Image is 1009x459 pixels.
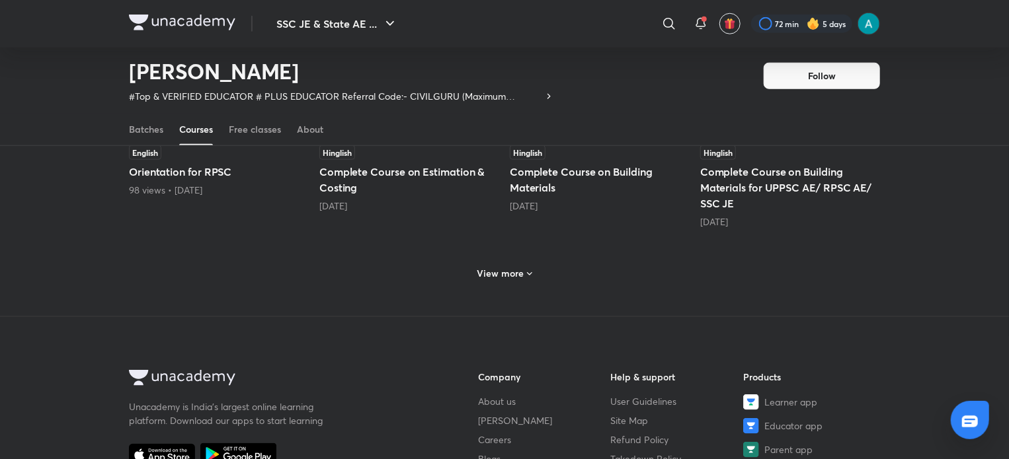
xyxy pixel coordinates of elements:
[510,164,690,195] h5: Complete Course on Building Materials
[743,370,876,384] h6: Products
[129,400,327,427] p: Unacademy is India’s largest online learning platform. Download our apps to start learning
[510,145,545,160] span: Hinglish
[743,394,759,410] img: Learner app
[611,370,744,384] h6: Help & support
[743,418,876,434] a: Educator app
[129,370,436,389] a: Company Logo
[858,13,880,35] img: Ajay Singh
[611,433,744,446] a: Refund Policy
[179,123,213,136] div: Courses
[700,145,736,160] span: Hinglish
[764,63,880,89] button: Follow
[129,184,309,197] div: 98 views • 2 months ago
[268,11,406,37] button: SSC JE & State AE ...
[129,164,309,180] h5: Orientation for RPSC
[808,69,836,83] span: Follow
[129,370,235,386] img: Company Logo
[477,267,524,280] h6: View more
[478,433,611,446] a: Careers
[807,17,820,30] img: streak
[764,419,823,433] span: Educator app
[764,395,817,409] span: Learner app
[319,145,355,160] span: Hinglish
[743,442,876,458] a: Parent app
[229,114,281,145] a: Free classes
[129,15,235,30] img: Company Logo
[478,394,611,408] a: About us
[129,114,163,145] a: Batches
[129,58,554,85] h2: [PERSON_NAME]
[743,442,759,458] img: Parent app
[129,15,235,34] a: Company Logo
[297,114,323,145] a: About
[478,413,611,427] a: [PERSON_NAME]
[611,413,744,427] a: Site Map
[700,164,880,211] h5: Complete Course on Building Materials for UPPSC AE/ RPSC AE/ SSC JE
[129,90,544,103] p: #Top & VERIFIED EDUCATOR # PLUS EDUCATOR Referral Code:- CIVILGURU (Maximum discount)
[743,418,759,434] img: Educator app
[764,442,813,456] span: Parent app
[229,123,281,136] div: Free classes
[129,123,163,136] div: Batches
[297,123,323,136] div: About
[719,13,741,34] button: avatar
[319,164,499,195] h5: Complete Course on Estimation & Costing
[743,394,876,410] a: Learner app
[478,370,611,384] h6: Company
[319,199,499,213] div: 2 months ago
[478,433,511,446] span: Careers
[611,394,744,408] a: User Guidelines
[510,199,690,213] div: 2 months ago
[179,114,213,145] a: Courses
[700,215,880,229] div: 2 months ago
[724,18,736,30] img: avatar
[129,145,161,160] span: English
